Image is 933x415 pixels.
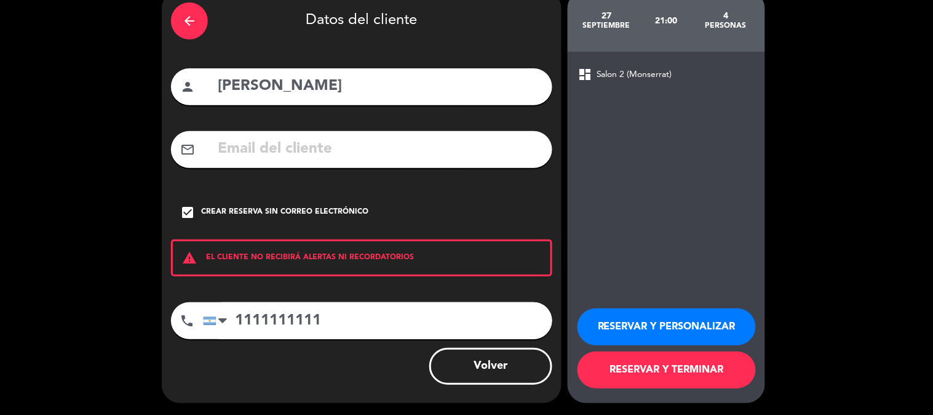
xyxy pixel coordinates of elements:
[204,303,232,339] div: Argentina: +54
[577,21,637,31] div: septiembre
[577,11,637,21] div: 27
[216,137,543,162] input: Email del cliente
[578,67,592,82] span: dashboard
[182,14,197,28] i: arrow_back
[180,79,195,94] i: person
[180,142,195,157] i: mail_outline
[578,308,756,345] button: RESERVAR Y PERSONALIZAR
[173,251,206,265] i: warning
[429,348,552,385] button: Volver
[696,11,756,21] div: 4
[171,240,552,276] div: EL CLIENTE NO RECIBIRÁ ALERTAS NI RECORDATORIOS
[597,68,672,82] span: Salon 2 (Monserrat)
[216,74,543,99] input: Nombre del cliente
[578,352,756,389] button: RESERVAR Y TERMINAR
[203,302,552,339] input: Número de teléfono...
[180,313,194,328] i: phone
[180,205,195,220] i: check_box
[201,206,368,219] div: Crear reserva sin correo electrónico
[696,21,756,31] div: personas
